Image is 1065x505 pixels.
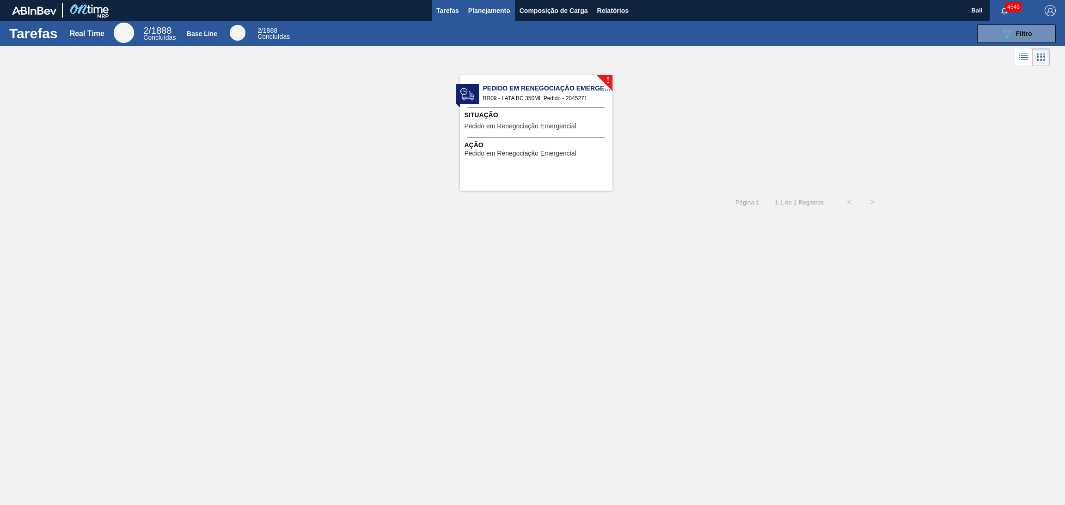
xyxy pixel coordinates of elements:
[230,25,245,41] div: Base Line
[735,199,759,206] span: Página : 1
[483,84,612,93] span: Pedido em Renegociação Emergencial
[187,30,217,37] div: Base Line
[838,191,861,214] button: <
[1016,30,1032,37] span: Filtro
[977,24,1056,43] button: Filtro
[773,199,824,206] span: 1 - 1 de 1 Registros
[143,25,148,36] span: 2
[606,77,609,84] span: !
[9,28,58,39] h1: Tarefas
[436,5,459,16] span: Tarefas
[465,140,610,150] span: Ação
[520,5,588,16] span: Composição de Carga
[483,93,605,103] span: BR09 - LATA BC 350ML Pedido - 2045271
[468,5,510,16] span: Planejamento
[465,123,576,130] span: Pedido em Renegociação Emergencial
[1045,5,1056,16] img: Logout
[257,27,261,34] span: 2
[1015,48,1032,66] div: Visão em Lista
[70,30,104,38] div: Real Time
[990,4,1019,17] button: Notificações
[143,25,171,36] span: / 1888
[257,27,277,34] span: / 1888
[12,6,56,15] img: TNhmsLtSVTkK8tSr43FrP2fwEKptu5GPRR3wAAAABJRU5ErkJggg==
[143,34,176,41] span: Concluídas
[257,28,290,40] div: Base Line
[1005,2,1022,12] span: 4545
[460,87,474,101] img: status
[1032,48,1050,66] div: Visão em Cards
[114,23,134,43] div: Real Time
[465,150,576,157] span: Pedido em Renegociação Emergencial
[861,191,884,214] button: >
[257,33,290,40] span: Concluídas
[597,5,629,16] span: Relatórios
[143,27,176,41] div: Real Time
[465,110,610,120] span: Situação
